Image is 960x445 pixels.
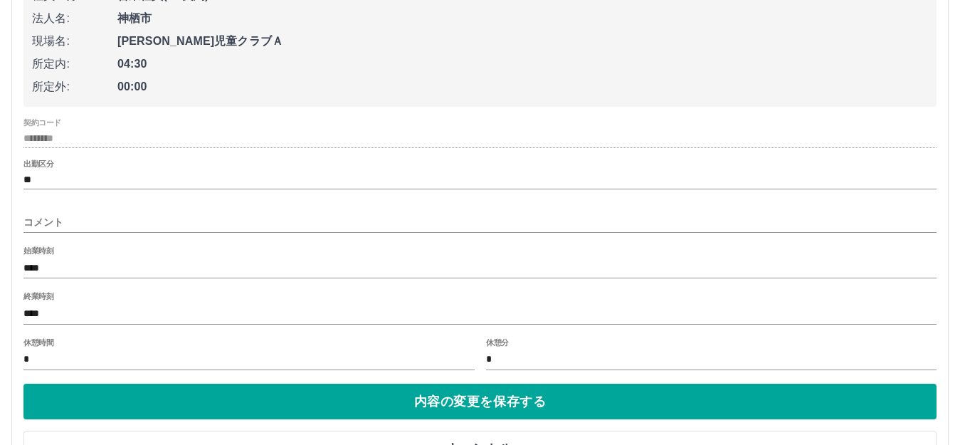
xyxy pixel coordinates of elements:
span: 04:30 [117,56,928,73]
button: 内容の変更を保存する [23,384,937,419]
label: 始業時刻 [23,246,53,256]
label: 休憩分 [486,337,509,347]
span: [PERSON_NAME]児童クラブＡ [117,33,928,50]
label: 出勤区分 [23,159,53,169]
span: 所定内: [32,56,117,73]
span: 神栖市 [117,10,928,27]
label: 休憩時間 [23,337,53,347]
span: 現場名: [32,33,117,50]
label: 終業時刻 [23,291,53,302]
label: 契約コード [23,117,61,127]
span: 所定外: [32,78,117,95]
span: 00:00 [117,78,928,95]
span: 法人名: [32,10,117,27]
